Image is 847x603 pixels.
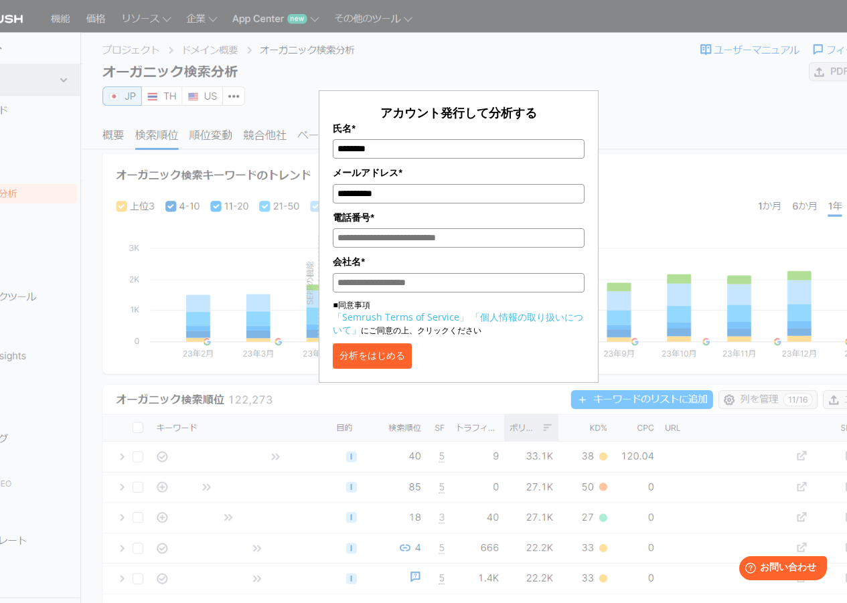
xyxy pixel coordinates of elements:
label: メールアドレス* [333,165,584,180]
button: 分析をはじめる [333,343,412,369]
a: 「Semrush Terms of Service」 [333,311,469,323]
span: アカウント発行して分析する [380,104,537,120]
label: 電話番号* [333,210,584,225]
iframe: Help widget launcher [728,551,832,588]
p: ■同意事項 にご同意の上、クリックください [333,299,584,337]
a: 「個人情報の取り扱いについて」 [333,311,583,336]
